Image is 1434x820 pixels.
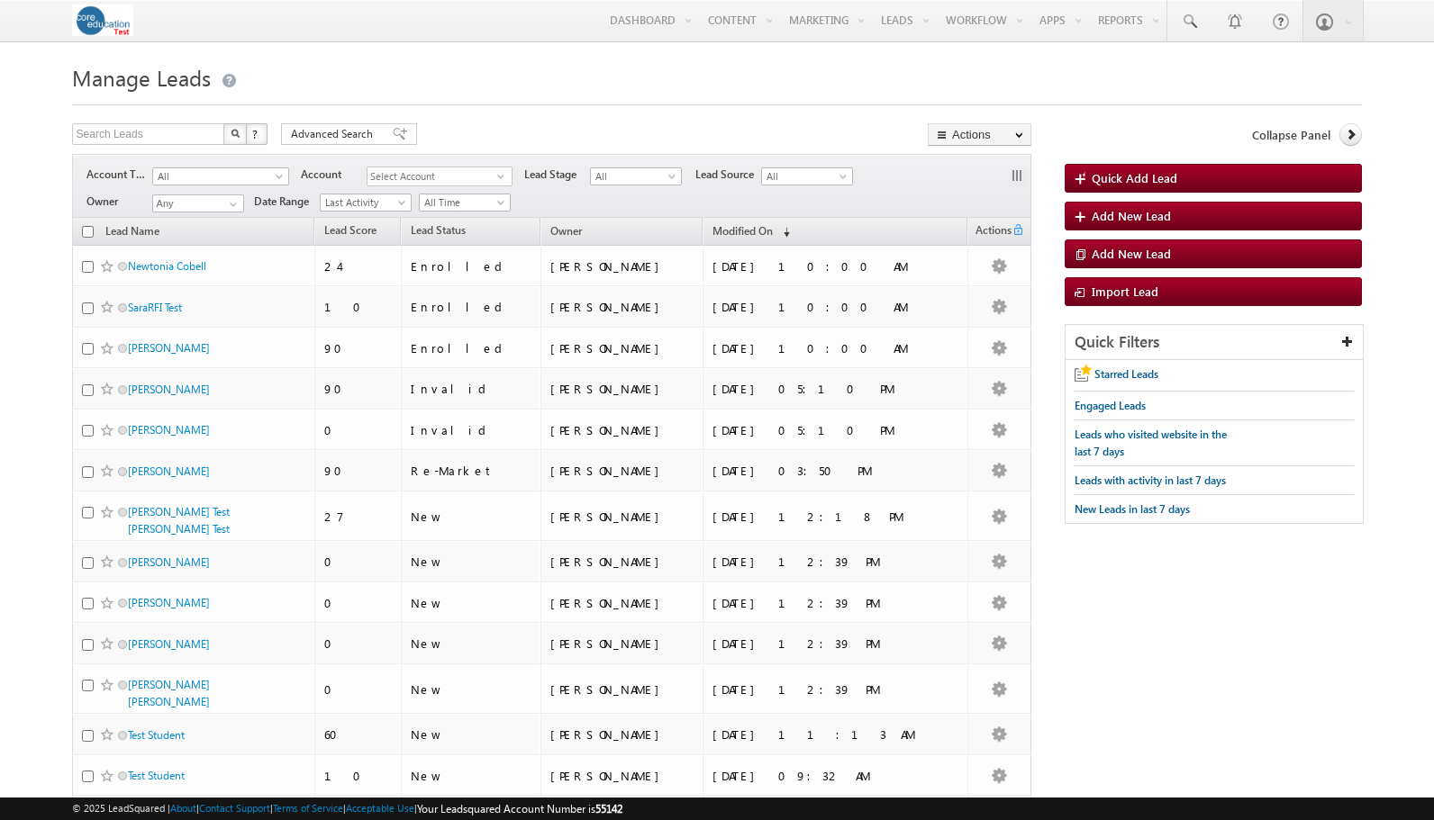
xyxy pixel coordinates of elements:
div: [DATE] 12:18 PM [712,509,959,525]
span: Owner [550,224,582,238]
span: Modified On [712,224,773,238]
a: About [170,802,196,814]
div: [PERSON_NAME] [550,299,695,315]
span: Advanced Search [291,126,378,142]
div: [DATE] 09:32 AM [712,768,959,784]
a: All [590,167,682,185]
div: Re-Market [411,463,532,479]
span: Leads who visited website in the last 7 days [1075,428,1227,458]
div: 0 [324,422,393,438]
div: [PERSON_NAME] [550,381,695,397]
div: [PERSON_NAME] [550,726,695,743]
a: [PERSON_NAME] [128,341,210,355]
div: [DATE] 03:50 PM [712,463,959,479]
input: Type to Search [152,194,244,212]
div: [PERSON_NAME] [550,595,695,611]
div: Invalid [411,422,532,438]
a: Acceptable Use [346,802,414,814]
div: Enrolled [411,258,532,275]
span: Account [301,167,367,183]
a: SaraRFI Test [128,301,182,314]
div: Enrolled [411,299,532,315]
a: [PERSON_NAME] [128,423,210,437]
button: Actions [928,123,1031,146]
div: [PERSON_NAME] [550,258,695,275]
a: Lead Status [402,221,475,244]
div: [DATE] 12:39 PM [712,554,959,570]
div: New [411,726,532,743]
span: 55142 [595,802,622,815]
div: Select Account [367,167,513,186]
div: New [411,554,532,570]
div: 10 [324,768,393,784]
div: 0 [324,681,393,698]
div: New [411,509,532,525]
div: [PERSON_NAME] [550,635,695,652]
div: Enrolled [411,340,532,356]
div: [PERSON_NAME] [550,768,695,784]
span: Select Account [368,167,497,186]
a: Test Student [128,728,185,742]
span: All Time [420,194,505,211]
a: [PERSON_NAME] [128,464,210,478]
div: [DATE] 10:00 AM [712,340,959,356]
span: Engaged Leads [1075,399,1146,412]
div: 10 [324,299,393,315]
span: Lead Stage [524,167,590,183]
input: Check all records [82,226,94,238]
a: [PERSON_NAME] [PERSON_NAME] [128,678,210,708]
div: 27 [324,509,393,525]
span: Manage Leads [72,63,211,92]
span: All [591,168,676,185]
a: Lead Name [96,221,168,245]
span: Owner [86,194,152,210]
a: [PERSON_NAME] [128,555,210,569]
div: Invalid [411,381,532,397]
div: [PERSON_NAME] [550,554,695,570]
div: [DATE] 12:39 PM [712,595,959,611]
span: Starred Leads [1094,367,1158,381]
span: Account Type [86,167,152,183]
a: All Time [419,194,511,212]
div: [DATE] 10:00 AM [712,258,959,275]
button: ? [246,123,268,145]
a: [PERSON_NAME] [128,637,210,651]
div: 90 [324,463,393,479]
a: Terms of Service [273,802,343,814]
div: [DATE] 11:13 AM [712,726,959,743]
span: All [153,168,277,185]
div: 90 [324,381,393,397]
div: Quick Filters [1066,325,1364,360]
div: [DATE] 05:10 PM [712,381,959,397]
a: Modified On (sorted descending) [703,221,799,244]
div: New [411,635,532,652]
span: Add New Lead [1092,208,1171,223]
div: 24 [324,258,393,275]
img: Custom Logo [72,5,134,36]
span: Date Range [254,194,320,210]
div: 0 [324,635,393,652]
div: 90 [324,340,393,356]
span: ? [252,126,260,141]
a: Last Activity [320,194,412,212]
span: Your Leadsquared Account Number is [417,802,622,815]
a: Lead Score [315,221,386,244]
span: Leads with activity in last 7 days [1075,473,1226,487]
span: Quick Add Lead [1092,170,1177,185]
a: [PERSON_NAME] [128,596,210,609]
span: Lead Source [695,167,761,183]
div: New [411,768,532,784]
img: Search [231,129,240,138]
span: Last Activity [321,194,406,211]
span: New Leads in last 7 days [1075,502,1190,516]
div: [PERSON_NAME] [550,509,695,525]
div: [PERSON_NAME] [550,463,695,479]
span: Collapse Panel [1252,127,1330,143]
a: Newtonia Cobell [128,259,206,273]
div: New [411,681,532,698]
div: 0 [324,595,393,611]
span: All [762,168,848,185]
span: Lead Score [324,223,377,237]
div: New [411,595,532,611]
a: Show All Items [220,195,242,213]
